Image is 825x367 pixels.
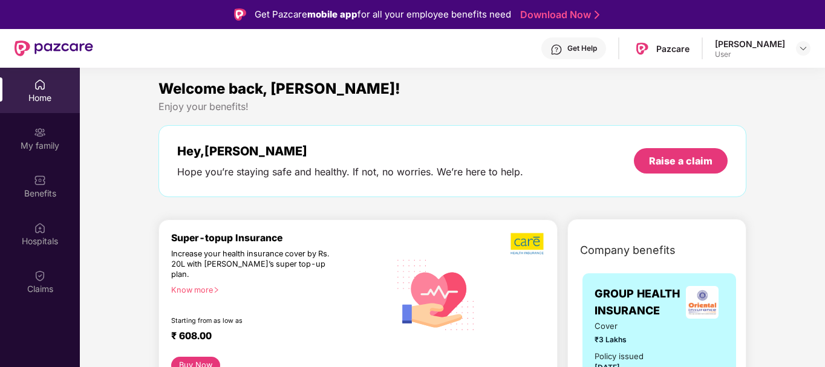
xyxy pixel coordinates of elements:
[390,247,483,342] img: svg+xml;base64,PHN2ZyB4bWxucz0iaHR0cDovL3d3dy53My5vcmcvMjAwMC9zdmciIHhtbG5zOnhsaW5rPSJodHRwOi8vd3...
[307,8,357,20] strong: mobile app
[171,285,382,294] div: Know more
[234,8,246,21] img: Logo
[34,222,46,234] img: svg+xml;base64,PHN2ZyBpZD0iSG9zcGl0YWxzIiB4bWxucz0iaHR0cDovL3d3dy53My5vcmcvMjAwMC9zdmciIHdpZHRoPS...
[158,80,400,97] span: Welcome back, [PERSON_NAME]!
[520,8,596,21] a: Download Now
[15,41,93,56] img: New Pazcare Logo
[171,330,377,345] div: ₹ 608.00
[34,174,46,186] img: svg+xml;base64,PHN2ZyBpZD0iQmVuZWZpdHMiIHhtbG5zPSJodHRwOi8vd3d3LnczLm9yZy8yMDAwL3N2ZyIgd2lkdGg9Ij...
[171,232,390,244] div: Super-topup Insurance
[595,285,680,320] span: GROUP HEALTH INSURANCE
[171,249,337,280] div: Increase your health insurance cover by Rs. 20L with [PERSON_NAME]’s super top-up plan.
[798,44,808,53] img: svg+xml;base64,PHN2ZyBpZD0iRHJvcGRvd24tMzJ4MzIiIHhtbG5zPSJodHRwOi8vd3d3LnczLm9yZy8yMDAwL3N2ZyIgd2...
[595,8,599,21] img: Stroke
[158,100,746,113] div: Enjoy your benefits!
[213,287,220,293] span: right
[34,126,46,138] img: svg+xml;base64,PHN2ZyB3aWR0aD0iMjAiIGhlaWdodD0iMjAiIHZpZXdCb3g9IjAgMCAyMCAyMCIgZmlsbD0ibm9uZSIgeG...
[595,334,651,345] span: ₹3 Lakhs
[715,38,785,50] div: [PERSON_NAME]
[171,317,338,325] div: Starting from as low as
[34,79,46,91] img: svg+xml;base64,PHN2ZyBpZD0iSG9tZSIgeG1sbnM9Imh0dHA6Ly93d3cudzMub3JnLzIwMDAvc3ZnIiB3aWR0aD0iMjAiIG...
[255,7,511,22] div: Get Pazcare for all your employee benefits need
[177,166,523,178] div: Hope you’re staying safe and healthy. If not, no worries. We’re here to help.
[595,350,644,363] div: Policy issued
[715,50,785,59] div: User
[567,44,597,53] div: Get Help
[580,242,676,259] span: Company benefits
[633,40,651,57] img: Pazcare_Logo.png
[550,44,562,56] img: svg+xml;base64,PHN2ZyBpZD0iSGVscC0zMngzMiIgeG1sbnM9Imh0dHA6Ly93d3cudzMub3JnLzIwMDAvc3ZnIiB3aWR0aD...
[177,144,523,158] div: Hey, [PERSON_NAME]
[510,232,545,255] img: b5dec4f62d2307b9de63beb79f102df3.png
[649,154,712,167] div: Raise a claim
[595,320,651,333] span: Cover
[656,43,690,54] div: Pazcare
[34,270,46,282] img: svg+xml;base64,PHN2ZyBpZD0iQ2xhaW0iIHhtbG5zPSJodHRwOi8vd3d3LnczLm9yZy8yMDAwL3N2ZyIgd2lkdGg9IjIwIi...
[686,286,719,319] img: insurerLogo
